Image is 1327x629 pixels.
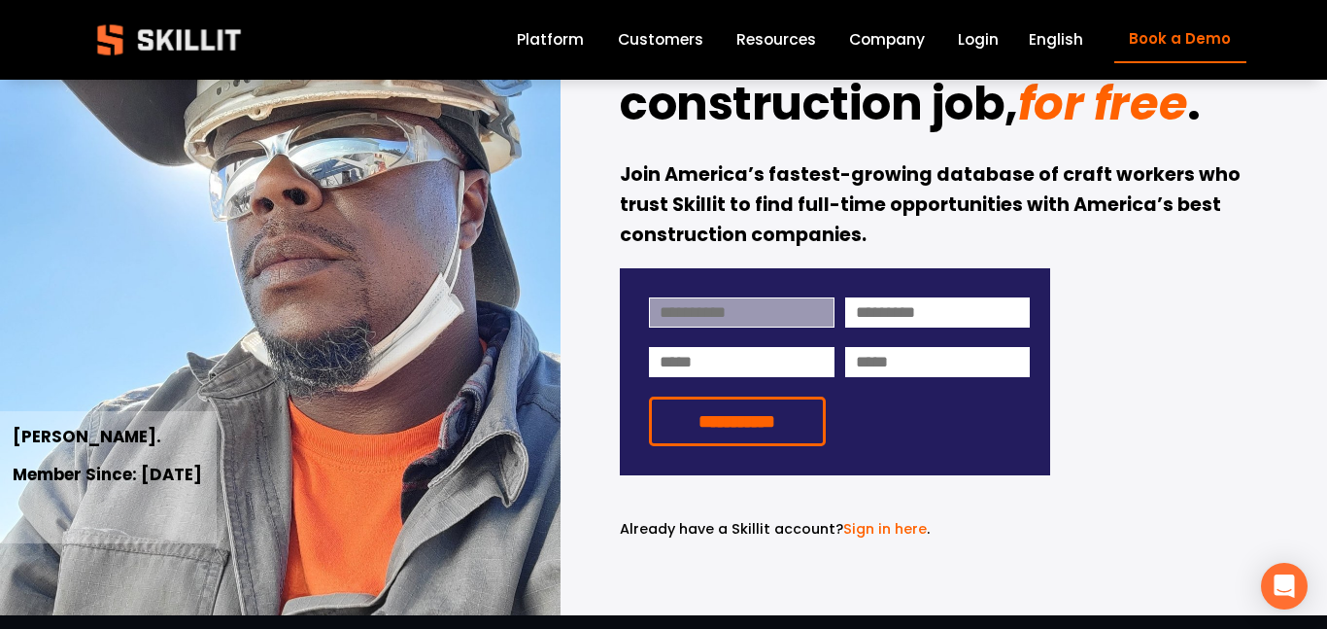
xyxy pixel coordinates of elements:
strong: . [1187,71,1201,136]
em: for free [1018,71,1187,136]
a: Sign in here [843,519,927,539]
a: Login [958,27,999,53]
div: language picker [1029,27,1083,53]
a: Platform [517,27,584,53]
a: folder dropdown [736,27,816,53]
p: . [620,518,1050,541]
strong: Join America’s fastest-growing database of craft workers who trust Skillit to find full-time oppo... [620,161,1244,247]
strong: construction job, [620,71,1018,136]
a: Customers [618,27,703,53]
em: your dream [720,14,1000,79]
a: Company [849,27,925,53]
span: English [1029,28,1083,51]
img: Skillit [81,11,257,69]
strong: Member Since: [DATE] [13,463,202,486]
span: Resources [736,28,816,51]
div: Open Intercom Messenger [1261,563,1308,610]
strong: Find [620,14,720,79]
a: Book a Demo [1114,16,1246,63]
strong: [PERSON_NAME]. [13,425,161,448]
span: Already have a Skillit account? [620,519,843,539]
